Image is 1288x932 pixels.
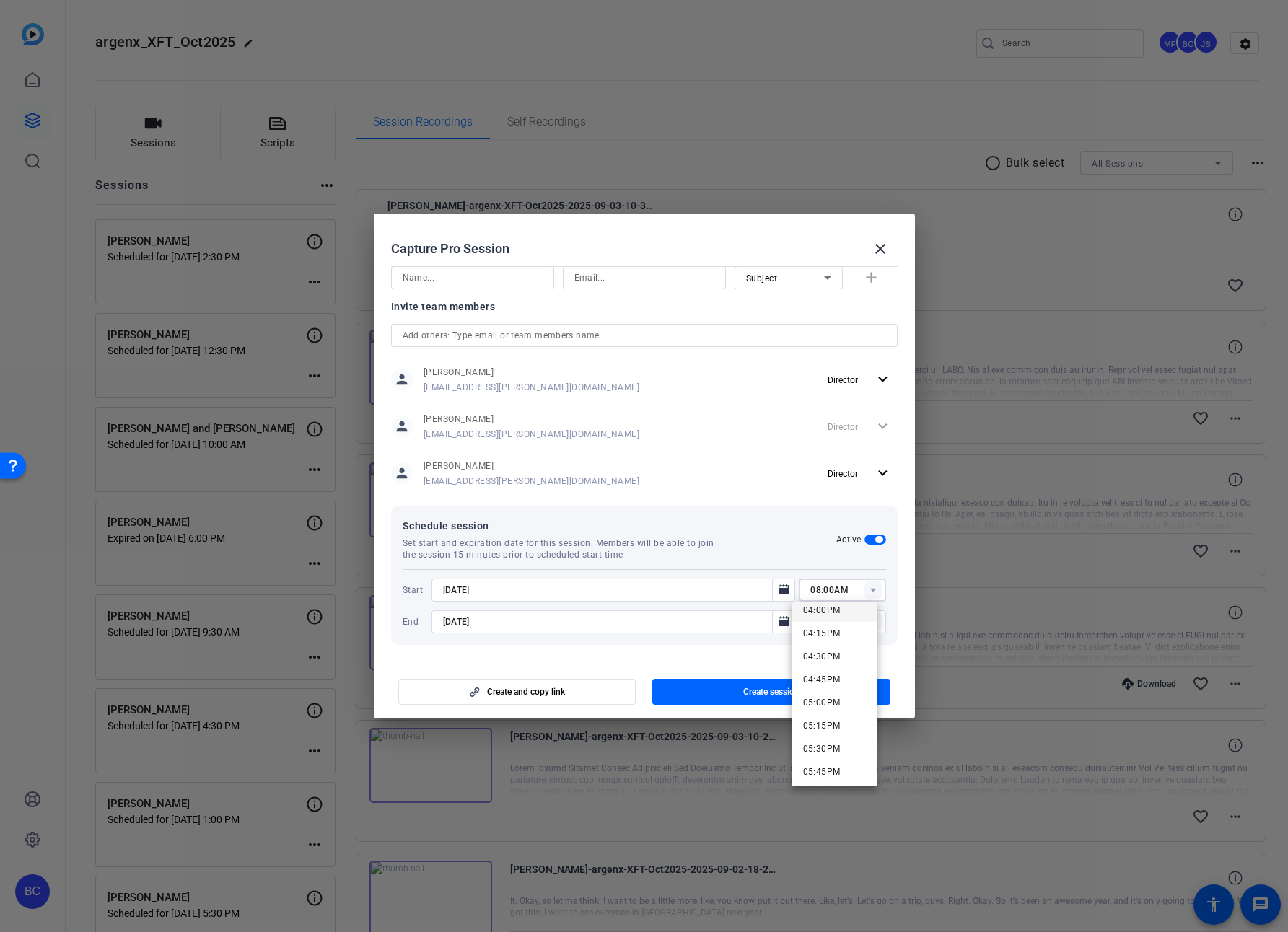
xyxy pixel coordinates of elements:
span: 04:00PM [803,605,841,615]
span: [EMAIL_ADDRESS][PERSON_NAME][DOMAIN_NAME] [424,382,640,393]
span: 05:30PM [803,744,841,754]
span: Director [828,375,858,385]
button: Create session [652,679,890,705]
input: Choose expiration date [443,613,770,630]
input: Time [810,581,885,599]
span: 05:00PM [803,698,841,708]
h2: Active [836,534,862,545]
button: Director [822,460,898,486]
mat-icon: person [391,369,413,390]
input: Email... [574,269,714,286]
mat-icon: person [391,462,413,484]
span: Start [403,584,428,596]
span: [EMAIL_ADDRESS][PERSON_NAME][DOMAIN_NAME] [424,428,640,440]
div: Invite team members [391,298,898,315]
span: [PERSON_NAME] [424,413,640,425]
button: Director [822,366,898,392]
mat-icon: expand_more [874,465,892,483]
span: [PERSON_NAME] [424,366,640,378]
span: [PERSON_NAME] [424,460,640,472]
span: Create and copy link [487,686,565,698]
button: Open calendar [772,610,795,633]
div: Capture Pro Session [391,232,898,266]
span: End [403,616,428,628]
input: Add others: Type email or team members name [403,327,886,344]
mat-icon: close [872,240,889,258]
span: 04:45PM [803,674,841,685]
span: Create session [743,686,799,698]
span: Subject [746,273,778,283]
input: Name... [403,269,543,286]
mat-icon: person [391,416,413,437]
span: Director [828,469,858,479]
span: 04:15PM [803,628,841,638]
button: Open calendar [772,579,795,602]
span: [EMAIL_ADDRESS][PERSON_NAME][DOMAIN_NAME] [424,475,640,487]
span: 05:45PM [803,767,841,777]
mat-icon: expand_more [874,371,892,389]
span: 04:30PM [803,651,841,661]
span: 05:15PM [803,721,841,731]
input: Choose start date [443,581,770,599]
span: Set start and expiration date for this session. Members will be able to join the session 15 minut... [403,537,728,560]
span: Schedule session [403,517,837,535]
button: Create and copy link [398,679,636,705]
